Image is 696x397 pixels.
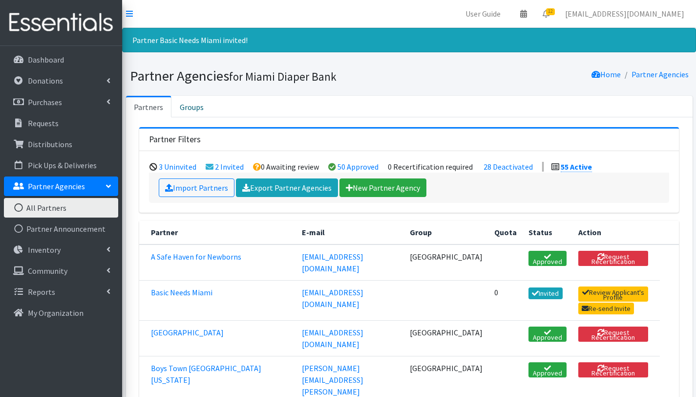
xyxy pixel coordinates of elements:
[632,69,689,79] a: Partner Agencies
[229,69,337,84] small: for Miami Diaper Bank
[4,92,118,112] a: Purchases
[151,328,224,337] a: [GEOGRAPHIC_DATA]
[159,162,196,172] a: 3 Uninvited
[253,162,319,172] li: 0 Awaiting review
[28,76,63,86] p: Donations
[130,67,406,85] h1: Partner Agencies
[159,178,234,197] a: Import Partners
[4,240,118,260] a: Inventory
[578,287,648,302] a: Review Applicant's Profile
[528,287,563,299] a: Invited
[388,162,473,172] li: 0 Recertification required
[4,176,118,196] a: Partner Agencies
[546,8,555,15] span: 12
[28,245,61,255] p: Inventory
[28,287,55,297] p: Reports
[28,266,67,276] p: Community
[4,282,118,302] a: Reports
[4,50,118,69] a: Dashboard
[528,362,567,377] a: Approved
[215,162,244,172] a: 2 Invited
[149,134,201,145] h3: Partner Filters
[572,221,660,244] th: Action
[561,162,592,172] a: 55 Active
[302,252,363,273] a: [EMAIL_ADDRESS][DOMAIN_NAME]
[488,280,523,320] td: 0
[28,139,72,149] p: Distributions
[171,96,212,117] a: Groups
[4,6,118,39] img: HumanEssentials
[4,198,118,218] a: All Partners
[578,251,648,266] button: Request Recertification
[139,221,296,244] th: Partner
[151,287,212,297] a: Basic Needs Miami
[4,219,118,239] a: Partner Announcement
[122,28,696,52] div: Partner Basic Needs Miami invited!
[126,96,171,117] a: Partners
[28,308,84,318] p: My Organization
[528,251,567,266] a: Approved
[458,4,508,23] a: User Guide
[339,178,426,197] a: New Partner Agency
[4,113,118,133] a: Requests
[488,221,523,244] th: Quota
[28,160,97,170] p: Pick Ups & Deliveries
[4,71,118,90] a: Donations
[4,155,118,175] a: Pick Ups & Deliveries
[28,181,85,191] p: Partner Agencies
[591,69,621,79] a: Home
[4,303,118,323] a: My Organization
[528,327,567,342] a: Approved
[337,162,379,172] a: 50 Approved
[484,162,533,172] a: 28 Deactivated
[296,221,404,244] th: E-mail
[557,4,692,23] a: [EMAIL_ADDRESS][DOMAIN_NAME]
[578,362,648,377] button: Request Recertification
[404,320,488,356] td: [GEOGRAPHIC_DATA]
[236,178,338,197] a: Export Partner Agencies
[28,118,59,128] p: Requests
[151,252,241,262] a: A Safe Haven for Newborns
[578,303,634,314] a: Re-send Invite
[578,327,648,342] button: Request Recertification
[28,97,62,107] p: Purchases
[302,287,363,309] a: [EMAIL_ADDRESS][DOMAIN_NAME]
[28,55,64,65] p: Dashboard
[151,363,261,385] a: Boys Town [GEOGRAPHIC_DATA][US_STATE]
[404,221,488,244] th: Group
[535,4,557,23] a: 12
[404,244,488,281] td: [GEOGRAPHIC_DATA]
[302,328,363,349] a: [EMAIL_ADDRESS][DOMAIN_NAME]
[4,134,118,154] a: Distributions
[4,261,118,281] a: Community
[523,221,572,244] th: Status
